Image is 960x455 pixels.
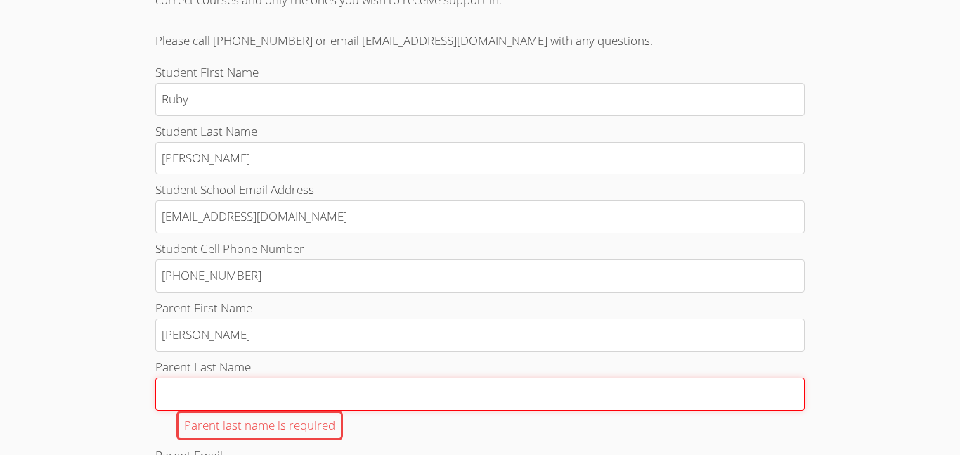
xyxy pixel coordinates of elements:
[155,142,805,175] input: Student Last Name
[155,300,252,316] span: Parent First Name
[176,411,343,441] div: Parent last name is required
[155,83,805,116] input: Student First Name
[155,64,259,80] span: Student First Name
[155,359,251,375] span: Parent Last Name
[155,259,805,293] input: Student Cell Phone Number
[155,241,304,257] span: Student Cell Phone Number
[155,123,257,139] span: Student Last Name
[155,181,314,198] span: Student School Email Address
[155,378,805,411] input: Parent Last NameParent last name is required
[155,200,805,233] input: Student School Email Address
[155,319,805,352] input: Parent First Name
